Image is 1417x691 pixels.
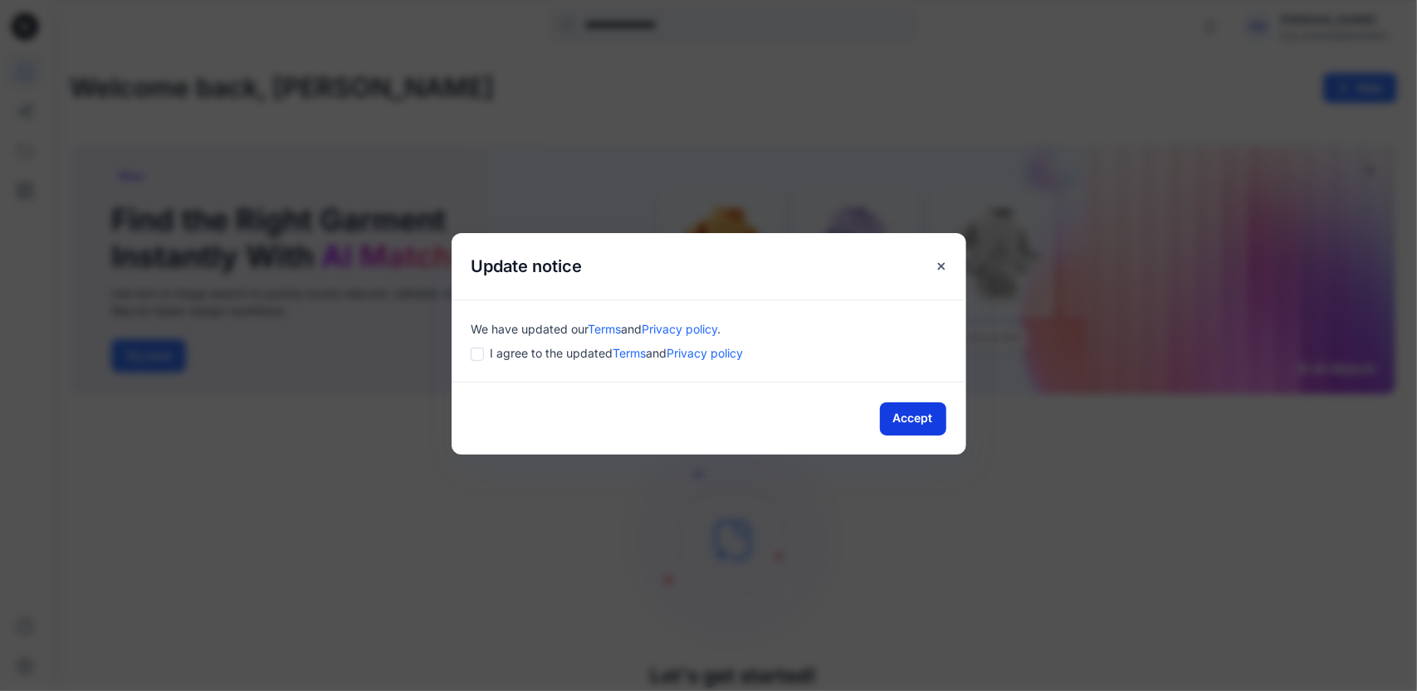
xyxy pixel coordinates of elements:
span: and [647,346,667,360]
button: Accept [880,402,946,436]
span: I agree to the updated [491,344,744,362]
button: Close [926,251,956,281]
div: We have updated our . [472,320,946,338]
a: Terms [613,346,647,360]
h5: Update notice [452,233,603,299]
a: Terms [589,322,622,336]
a: Privacy policy [667,346,744,360]
span: and [622,322,643,336]
a: Privacy policy [643,322,718,336]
